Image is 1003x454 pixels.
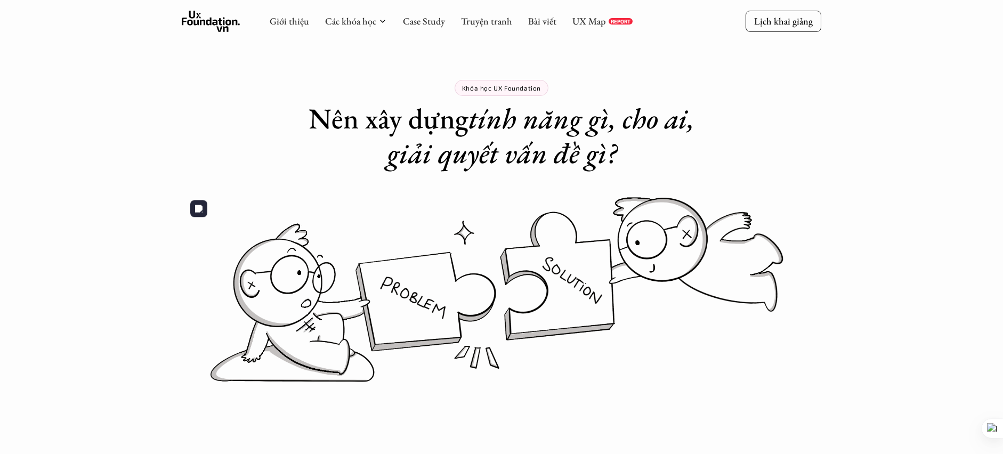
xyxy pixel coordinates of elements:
[403,15,445,27] a: Case Study
[462,84,541,92] p: Khóa học UX Foundation
[754,15,813,27] p: Lịch khai giảng
[746,11,821,31] a: Lịch khai giảng
[270,15,309,27] a: Giới thiệu
[572,15,606,27] a: UX Map
[528,15,556,27] a: Bài viết
[611,18,630,25] p: REPORT
[325,15,376,27] a: Các khóa học
[461,15,512,27] a: Truyện tranh
[288,101,715,171] h1: Nên xây dựng
[387,100,701,172] em: tính năng gì, cho ai, giải quyết vấn đề gì?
